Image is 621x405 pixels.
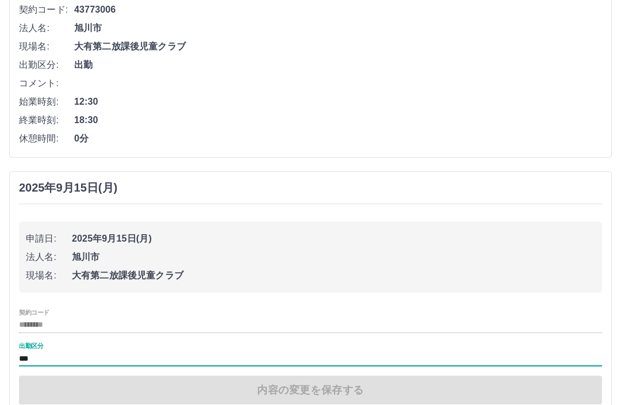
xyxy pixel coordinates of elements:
[74,113,602,127] span: 18:30
[74,58,602,72] span: 出勤
[74,40,602,54] span: 大有第二放課後児童クラブ
[74,3,602,17] span: 43773006
[74,21,602,35] span: 旭川市
[72,269,595,282] span: 大有第二放課後児童クラブ
[74,95,602,109] span: 12:30
[19,77,74,90] span: コメント:
[26,250,72,264] span: 法人名:
[19,181,117,194] h3: 2025年9月15日(月)
[26,269,72,282] span: 現場名:
[74,132,602,146] span: 0分
[19,132,74,146] span: 休憩時間:
[19,342,43,350] label: 出勤区分
[72,250,595,264] span: 旭川市
[19,308,49,316] label: 契約コード
[19,113,74,127] span: 終業時刻:
[19,3,74,17] span: 契約コード:
[26,232,72,246] span: 申請日:
[19,95,74,109] span: 始業時刻:
[19,40,74,54] span: 現場名:
[19,21,74,35] span: 法人名:
[19,58,74,72] span: 出勤区分:
[72,232,595,246] span: 2025年9月15日(月)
